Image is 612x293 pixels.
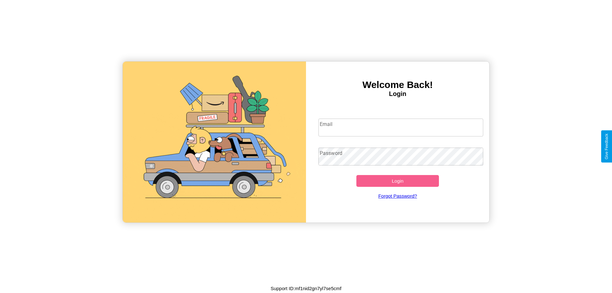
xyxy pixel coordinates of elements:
[315,187,480,205] a: Forgot Password?
[271,284,341,293] p: Support ID: mf1nid2gn7yl7se5cmf
[306,79,489,90] h3: Welcome Back!
[356,175,439,187] button: Login
[604,134,609,159] div: Give Feedback
[123,62,306,223] img: gif
[306,90,489,98] h4: Login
